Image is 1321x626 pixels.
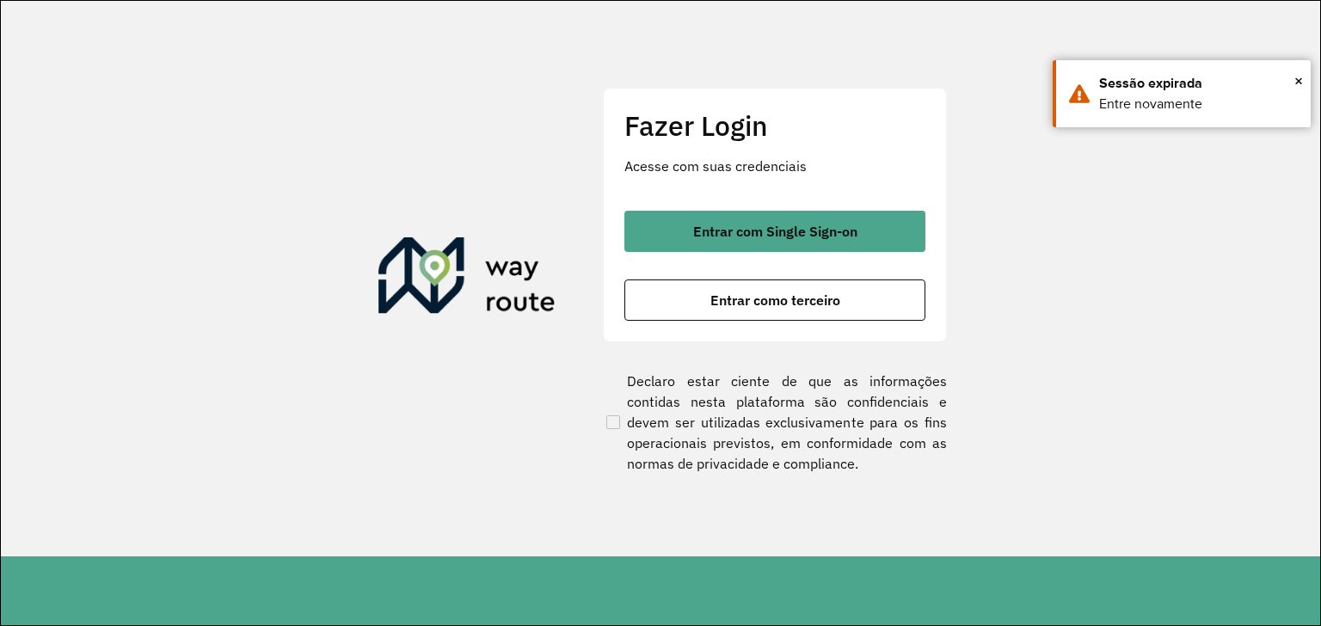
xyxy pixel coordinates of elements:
div: Sessão expirada [1099,73,1298,94]
button: button [624,279,925,321]
button: Close [1294,68,1303,94]
span: × [1294,68,1303,94]
label: Declaro estar ciente de que as informações contidas nesta plataforma são confidenciais e devem se... [603,371,947,474]
span: Entrar como terceiro [710,293,840,307]
h2: Fazer Login [624,109,925,142]
button: button [624,211,925,252]
div: Entre novamente [1099,94,1298,114]
p: Acesse com suas credenciais [624,156,925,176]
span: Entrar com Single Sign-on [693,224,857,238]
img: Roteirizador AmbevTech [378,237,556,320]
